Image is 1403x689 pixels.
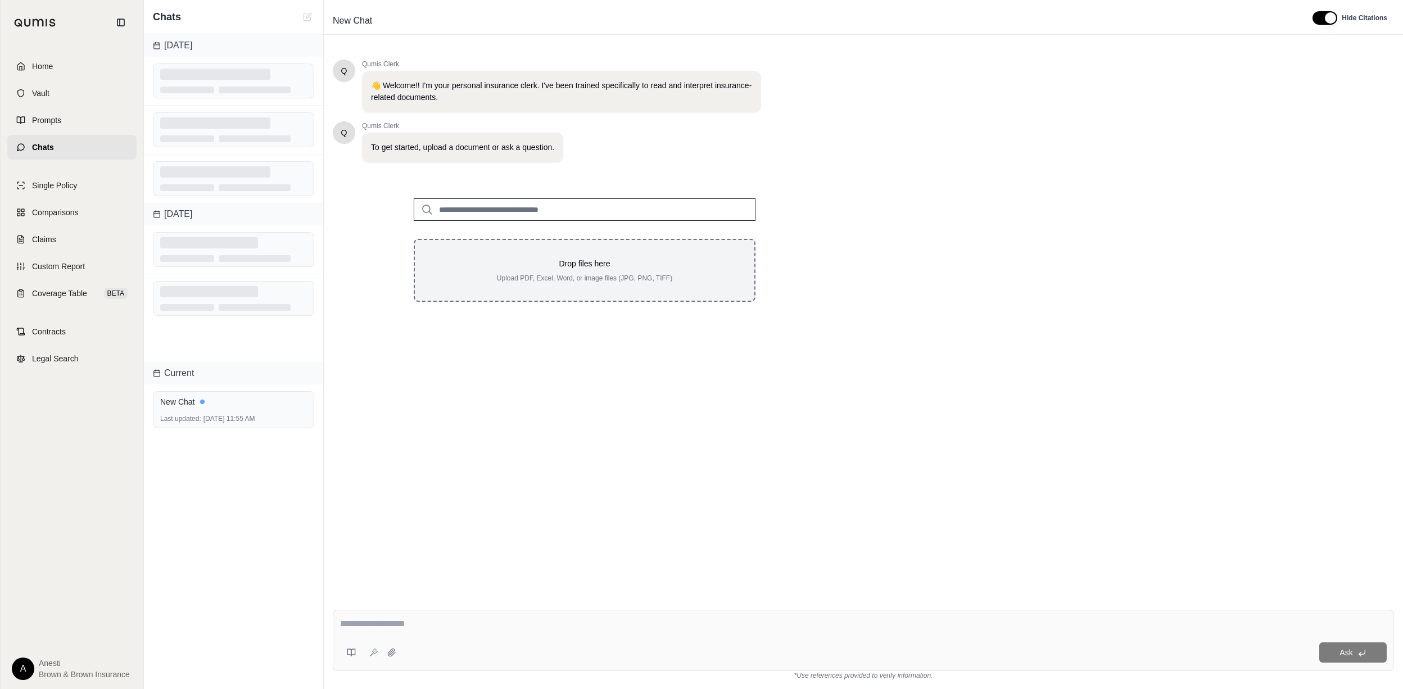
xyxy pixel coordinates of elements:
a: Legal Search [7,346,137,371]
span: Custom Report [32,261,85,272]
p: Upload PDF, Excel, Word, or image files (JPG, PNG, TIFF) [433,274,736,283]
button: New Chat [301,10,314,24]
div: [DATE] [144,203,323,225]
a: Coverage TableBETA [7,281,137,306]
span: Coverage Table [32,288,87,299]
div: [DATE] [144,34,323,57]
span: Brown & Brown Insurance [39,669,130,680]
button: Collapse sidebar [112,13,130,31]
span: Hide Citations [1342,13,1387,22]
div: Current [144,362,323,384]
span: Chats [32,142,54,153]
span: Comparisons [32,207,78,218]
img: Qumis Logo [14,19,56,27]
span: Vault [32,88,49,99]
span: Single Policy [32,180,77,191]
button: Ask [1319,642,1387,663]
span: Contracts [32,326,66,337]
span: Qumis Clerk [362,121,563,130]
a: Claims [7,227,137,252]
span: Hello [341,127,347,138]
p: To get started, upload a document or ask a question. [371,142,554,153]
span: Anesti [39,658,130,669]
span: Qumis Clerk [362,60,761,69]
a: Home [7,54,137,79]
a: Comparisons [7,200,137,225]
div: [DATE] 11:55 AM [160,414,307,423]
a: Vault [7,81,137,106]
a: Custom Report [7,254,137,279]
span: Home [32,61,53,72]
span: Hello [341,65,347,76]
span: Prompts [32,115,61,126]
span: Last updated: [160,414,201,423]
span: Claims [32,234,56,245]
a: Single Policy [7,173,137,198]
div: *Use references provided to verify information. [333,671,1394,680]
span: Chats [153,9,181,25]
span: Legal Search [32,353,79,364]
span: BETA [104,288,128,299]
div: New Chat [160,396,307,407]
p: Drop files here [433,258,736,269]
a: Prompts [7,108,137,133]
p: 👋 Welcome!! I'm your personal insurance clerk. I've been trained specifically to read and interpr... [371,80,752,103]
div: A [12,658,34,680]
span: New Chat [328,12,377,30]
a: Chats [7,135,137,160]
a: Contracts [7,319,137,344]
div: Edit Title [328,12,1299,30]
span: Ask [1339,648,1352,657]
